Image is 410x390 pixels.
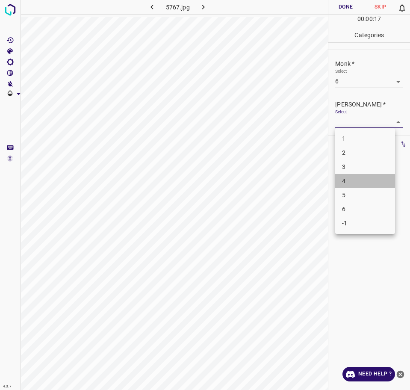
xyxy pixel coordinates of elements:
[335,160,395,174] li: 3
[335,188,395,202] li: 5
[335,132,395,146] li: 1
[335,146,395,160] li: 2
[335,202,395,216] li: 6
[335,174,395,188] li: 4
[335,216,395,230] li: -1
